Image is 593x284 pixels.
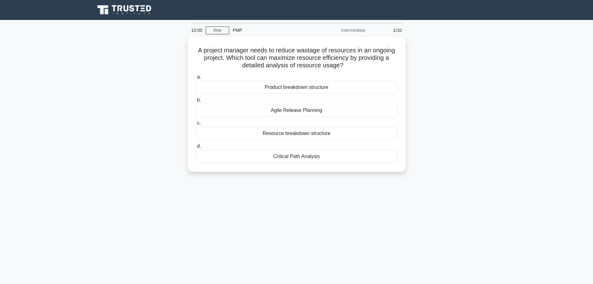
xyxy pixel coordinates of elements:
span: b. [197,97,201,103]
h5: A project manager needs to reduce wastage of resources in an ongoing project. Which tool can maxi... [195,46,398,70]
div: 10:00 [188,24,206,36]
div: Resource breakdown structure [196,127,398,140]
div: PMP [229,24,315,36]
div: Agile Release Planning [196,104,398,117]
span: c. [197,120,201,126]
span: d. [197,143,201,149]
div: Intermediate [315,24,369,36]
div: Critical Path Analysis [196,150,398,163]
a: Stop [206,26,229,34]
div: Product breakdown structure [196,81,398,94]
span: a. [197,74,201,79]
div: 1/10 [369,24,406,36]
